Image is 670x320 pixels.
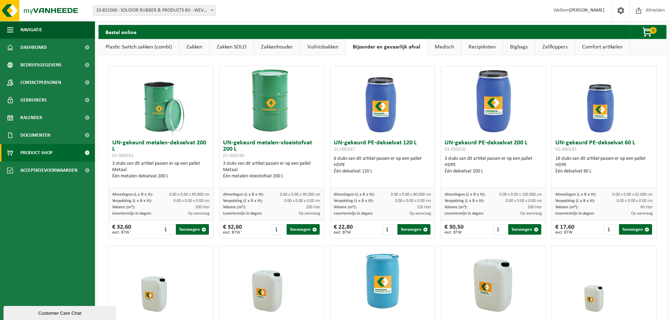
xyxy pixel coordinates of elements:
span: Op aanvraag [520,211,542,216]
span: 0 [650,27,657,34]
span: Contactpersonen [20,74,61,91]
a: Bigbags [503,39,535,55]
span: Volume (m³): [223,205,246,209]
a: Bijzonder en gevaarlijk afval [346,39,427,55]
span: 0.00 x 0.00 x 62.000 cm [612,192,653,197]
a: Comfort artikelen [575,39,630,55]
div: Één dekselvat 120 L [334,168,431,175]
input: 1 [493,224,508,235]
div: € 22,80 [334,224,353,235]
div: Één metalen vloeistofvat 200 L [223,173,320,179]
img: 01-000249 [347,246,418,316]
span: Afmetingen (L x B x H): [112,192,153,197]
span: Volume (m³): [555,205,578,209]
span: 60 liter [640,205,653,209]
span: excl. BTW [555,230,574,235]
span: excl. BTW [223,230,242,235]
span: 120 liter [417,205,431,209]
span: Op aanvraag [299,211,320,216]
img: 01-000245 [569,66,639,136]
span: Documenten [20,126,50,144]
span: 0.00 x 0.00 x 0.00 cm [173,199,210,203]
button: Toevoegen [508,224,541,235]
div: 3 stuks van dit artikel passen er op een pallet [445,156,542,175]
span: Bedrijfsgegevens [20,56,62,74]
div: € 32,60 [112,224,131,235]
a: Zakkenhouder [254,39,300,55]
input: 1 [161,224,176,235]
div: 3 stuks van dit artikel passen er op een pallet [112,161,210,179]
span: Afmetingen (L x B x H): [555,192,596,197]
h3: UN-gekeurd metalen-vloeistofvat 200 L [223,140,320,159]
img: 01-000240 [237,66,307,136]
span: Afmetingen (L x B x H): [445,192,485,197]
a: Zakken SOLO [210,39,254,55]
a: Recipiënten [461,39,503,55]
iframe: chat widget [4,305,117,320]
span: Verpakking (L x B x H): [334,199,374,203]
button: 0 [631,25,666,39]
img: 01-000250 [458,66,529,136]
button: Toevoegen [619,224,652,235]
span: Verpakking (L x B x H): [445,199,484,203]
span: excl. BTW [445,230,464,235]
div: € 17,60 [555,224,574,235]
span: excl. BTW [334,230,353,235]
span: excl. BTW [112,230,131,235]
button: Toevoegen [176,224,209,235]
span: 01-000241 [112,153,133,158]
span: 0.00 x 0.00 x 90.000 cm [169,192,210,197]
div: Metaal [112,167,210,173]
span: 0.00 x 0.00 x 100.000 cm [499,192,542,197]
span: 01-000240 [223,153,244,158]
span: 0.00 x 0.00 x 0.00 cm [284,199,320,203]
span: 01-000250 [445,147,466,152]
a: Zelfkippers [535,39,575,55]
input: 1 [383,224,397,235]
span: Verpakking (L x B x H): [223,199,263,203]
span: 200 liter [195,205,210,209]
div: HDPE [445,162,542,168]
span: Dashboard [20,39,47,56]
span: Kalender [20,109,42,126]
img: 01-999902 [569,246,639,316]
h3: UN-gekeurd PE-dekselvat 60 L [555,140,653,154]
span: Verpakking (L x B x H): [555,199,595,203]
span: 01-000245 [555,147,576,152]
img: 01-000247 [347,66,418,136]
input: 1 [604,224,619,235]
span: Volume (m³): [112,205,135,209]
span: 200 liter [306,205,320,209]
span: Levertermijn in dagen: [334,211,373,216]
span: Levertermijn in dagen: [555,211,594,216]
input: 1 [272,224,286,235]
span: Op aanvraag [409,211,431,216]
div: Metaal [223,167,320,173]
div: Één metalen dekselvat 200 L [112,173,210,179]
div: Één dekselvat 60 L [555,168,653,175]
img: 01-000611 [237,246,307,316]
img: 01-999903 [126,246,196,316]
div: 3 stuks van dit artikel passen er op een pallet [223,161,320,179]
span: Afmetingen (L x B x H): [223,192,264,197]
a: Plastic Switch zakken (combi) [98,39,179,55]
div: 18 stuks van dit artikel passen er op een pallet [555,156,653,175]
button: Toevoegen [397,224,430,235]
strong: [PERSON_NAME] [569,8,605,13]
img: 01-000592 [458,246,529,316]
div: HDPE [555,162,653,168]
span: 0.00 x 0.00 x 90.000 cm [280,192,320,197]
span: Acceptatievoorwaarden [20,162,77,179]
span: Levertermijn in dagen: [445,211,484,216]
div: 6 stuks van dit artikel passen er op een pallet [334,156,431,175]
img: 01-000241 [126,66,196,136]
span: 01-000247 [334,147,355,152]
span: 0.00 x 0.00 x 0.00 cm [617,199,653,203]
div: Één dekselvat 200 L [445,168,542,175]
span: Product Shop [20,144,52,162]
span: Verpakking (L x B x H): [112,199,152,203]
span: 0.00 x 0.00 x 80.000 cm [391,192,431,197]
span: Op aanvraag [188,211,210,216]
span: Levertermijn in dagen: [223,211,262,216]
